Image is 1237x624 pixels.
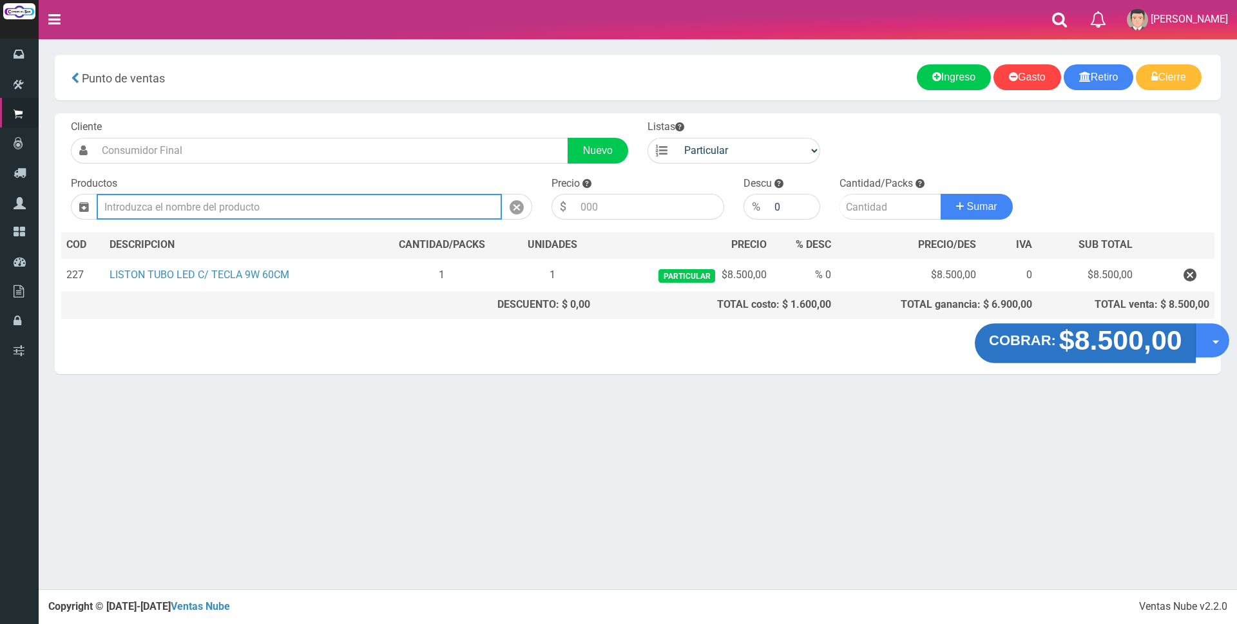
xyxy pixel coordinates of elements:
[1079,238,1133,252] span: SUB TOTAL
[836,258,981,292] td: $8.500,00
[1064,64,1134,90] a: Retiro
[918,238,976,251] span: PRECIO/DES
[61,258,104,292] td: 227
[731,238,767,252] span: PRECIO
[1127,9,1148,30] img: User Image
[1139,600,1227,614] div: Ventas Nube v2.2.0
[839,176,913,191] label: Cantidad/Packs
[1151,13,1228,25] span: [PERSON_NAME]
[1037,258,1138,292] td: $8.500,00
[374,258,511,292] td: 1
[128,238,175,251] span: CRIPCION
[981,258,1037,292] td: 0
[95,138,568,164] input: Consumidor Final
[600,298,832,312] div: TOTAL costo: $ 1.600,00
[1136,64,1202,90] a: Cierre
[71,176,117,191] label: Productos
[658,269,714,283] span: Particular
[839,194,941,220] input: Cantidad
[551,176,580,191] label: Precio
[941,194,1013,220] button: Sumar
[772,258,837,292] td: % 0
[48,600,230,612] strong: Copyright © [DATE]-[DATE]
[171,600,230,612] a: Ventas Nube
[71,120,102,135] label: Cliente
[379,298,590,312] div: DESCUENTO: $ 0,00
[374,232,511,258] th: CANTIDAD/PACKS
[568,138,628,164] a: Nuevo
[917,64,991,90] a: Ingreso
[1059,325,1182,355] strong: $8.500,00
[1042,298,1209,312] div: TOTAL venta: $ 8.500,00
[61,232,104,258] th: COD
[647,120,684,135] label: Listas
[768,194,820,220] input: 000
[595,258,772,292] td: $8.500,00
[841,298,1032,312] div: TOTAL ganancia: $ 6.900,00
[551,194,574,220] div: $
[82,71,165,85] span: Punto de ventas
[743,176,772,191] label: Descu
[796,238,831,251] span: % DESC
[510,258,595,292] td: 1
[104,232,374,258] th: DES
[743,194,768,220] div: %
[993,64,1061,90] a: Gasto
[975,323,1196,363] button: COBRAR: $8.500,00
[510,232,595,258] th: UNIDADES
[3,3,35,19] img: Logo grande
[574,194,724,220] input: 000
[97,194,502,220] input: Introduzca el nombre del producto
[110,269,289,281] a: LISTON TUBO LED C/ TECLA 9W 60CM
[1016,238,1032,251] span: IVA
[989,333,1056,348] strong: COBRAR:
[967,201,997,212] span: Sumar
